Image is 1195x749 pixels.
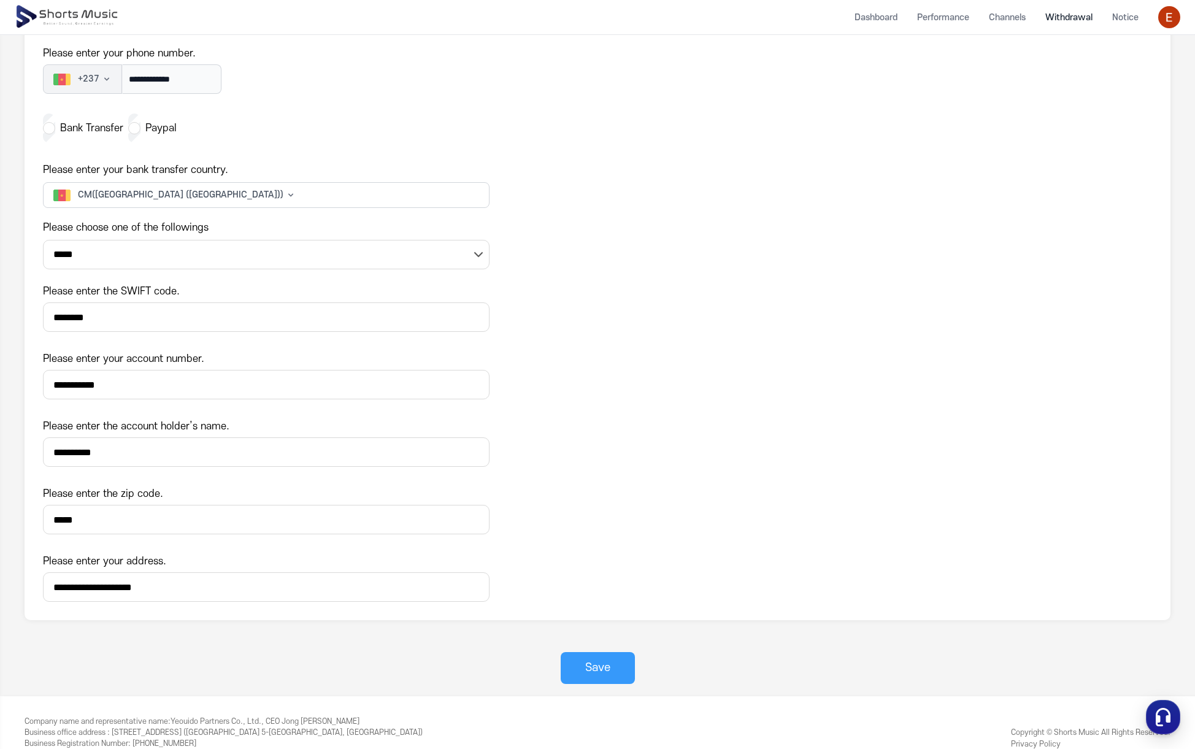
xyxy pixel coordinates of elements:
[43,419,490,434] p: Please enter the account holder’s name.
[43,302,490,332] input: Please enter your bank transfer country. CM([GEOGRAPHIC_DATA] ([GEOGRAPHIC_DATA])) Please choose ...
[78,73,99,85] span: + 237
[81,389,158,420] a: Messages
[122,64,221,94] input: Please enter your phone number. +237
[43,554,490,569] p: Please enter your address.
[78,189,283,201] span: CM ( [GEOGRAPHIC_DATA] ([GEOGRAPHIC_DATA]) )
[43,182,490,208] button: Please enter your bank transfer country. Please choose one of the followings Please enter the SWI...
[979,1,1036,34] a: Channels
[845,1,907,34] a: Dashboard
[102,408,138,418] span: Messages
[43,351,490,366] p: Please enter your account number.
[43,222,209,233] label: Please choose one of the followings
[43,505,490,534] input: Please enter the zip code.
[585,659,610,677] div: Save
[43,284,490,299] p: Please enter the SWIFT code.
[43,64,122,94] button: Please enter your phone number.
[1011,739,1061,748] a: Privacy Policy
[145,121,177,136] label: Paypal
[182,407,212,417] span: Settings
[43,572,490,602] input: Please enter your address.
[561,652,635,684] button: Save
[907,1,979,34] a: Performance
[25,717,171,726] span: Company name and representative name :
[43,240,490,269] select: Please enter your bank transfer country. CM([GEOGRAPHIC_DATA] ([GEOGRAPHIC_DATA])) Please choose ...
[1102,1,1148,34] a: Notice
[158,389,236,420] a: Settings
[43,163,490,177] p: Please enter your bank transfer country.
[43,370,490,399] input: Please enter your account number.
[43,486,490,501] p: Please enter the zip code.
[1036,1,1102,34] a: Withdrawal
[31,407,53,417] span: Home
[1158,6,1180,28] img: 사용자 이미지
[25,728,110,737] span: Business office address :
[60,121,123,136] label: Bank Transfer
[43,46,490,61] p: Please enter your phone number.
[4,389,81,420] a: Home
[43,437,490,467] input: Please enter the account holder’s name.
